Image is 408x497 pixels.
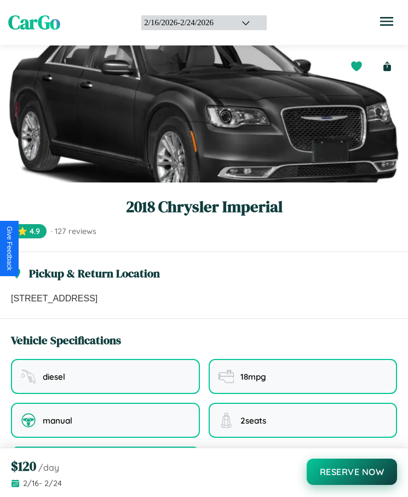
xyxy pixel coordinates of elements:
span: 18 mpg [240,372,266,382]
span: /day [38,462,59,473]
img: fuel type [21,369,36,384]
span: CarGo [8,9,60,36]
p: [STREET_ADDRESS] [11,292,397,305]
span: 2 / 16 - 2 / 24 [23,478,62,488]
img: seating [219,413,234,428]
h3: Pickup & Return Location [29,265,160,281]
div: Give Feedback [5,226,13,271]
span: ⭐ 4.9 [11,224,47,238]
button: Reserve Now [307,459,398,485]
div: 2 / 16 / 2026 - 2 / 24 / 2026 [144,18,228,27]
span: 2 seats [240,415,266,426]
span: manual [43,415,72,426]
span: diesel [43,372,65,382]
h3: Vehicle Specifications [11,332,121,348]
h1: 2018 Chrysler Imperial [11,196,397,218]
img: fuel efficiency [219,369,234,384]
span: · 127 reviews [51,226,96,236]
span: $ 120 [11,457,36,475]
